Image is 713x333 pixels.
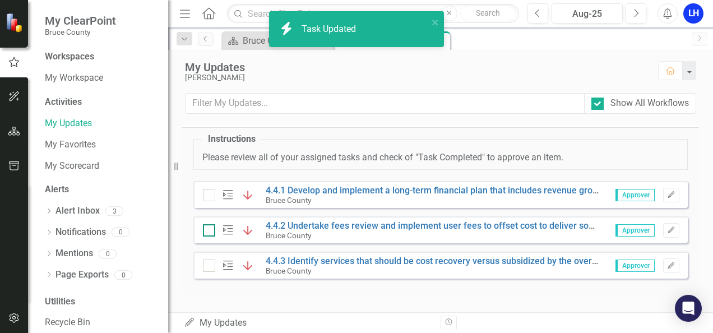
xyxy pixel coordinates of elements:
[185,61,647,73] div: My Updates
[266,220,640,231] a: 4.4.2 Undertake fees review and implement user fees to offset cost to deliver some services.
[266,231,311,240] small: Bruce County
[241,224,254,237] img: Off Track
[45,138,157,151] a: My Favorites
[675,295,702,322] div: Open Intercom Messenger
[555,7,619,21] div: Aug-25
[105,206,123,216] div: 3
[460,6,516,21] button: Search
[45,27,116,36] small: Bruce County
[45,50,94,63] div: Workspaces
[6,12,25,32] img: ClearPoint Strategy
[202,133,261,146] legend: Instructions
[476,8,500,17] span: Search
[241,188,254,202] img: Off Track
[45,72,157,85] a: My Workspace
[243,34,331,48] div: Bruce County BSC Welcome Page
[615,224,655,237] span: Approver
[55,226,106,239] a: Notifications
[683,3,703,24] button: LH
[45,295,157,308] div: Utilities
[112,228,129,237] div: 0
[302,23,359,36] div: Task Updated
[45,316,157,329] a: Recycle Bin
[45,117,157,130] a: My Updates
[114,270,132,280] div: 0
[615,189,655,201] span: Approver
[185,73,647,82] div: [PERSON_NAME]
[45,14,116,27] span: My ClearPoint
[552,3,623,24] button: Aug-25
[610,97,689,110] div: Show All Workflows
[224,34,331,48] a: Bruce County BSC Welcome Page
[185,93,585,114] input: Filter My Updates...
[266,266,311,275] small: Bruce County
[99,249,117,258] div: 0
[45,160,157,173] a: My Scorecard
[266,196,311,205] small: Bruce County
[55,269,109,281] a: Page Exports
[227,4,519,24] input: Search ClearPoint...
[241,259,254,272] img: Off Track
[266,256,636,266] a: 4.4.3 Identify services that should be cost recovery versus subsidized by the overall tax levy.
[45,183,157,196] div: Alerts
[55,247,93,260] a: Mentions
[202,151,679,164] p: Please review all of your assigned tasks and check of "Task Completed" to approve an item.
[184,317,432,330] div: My Updates
[432,16,439,29] button: close
[55,205,100,218] a: Alert Inbox
[45,96,157,109] div: Activities
[615,260,655,272] span: Approver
